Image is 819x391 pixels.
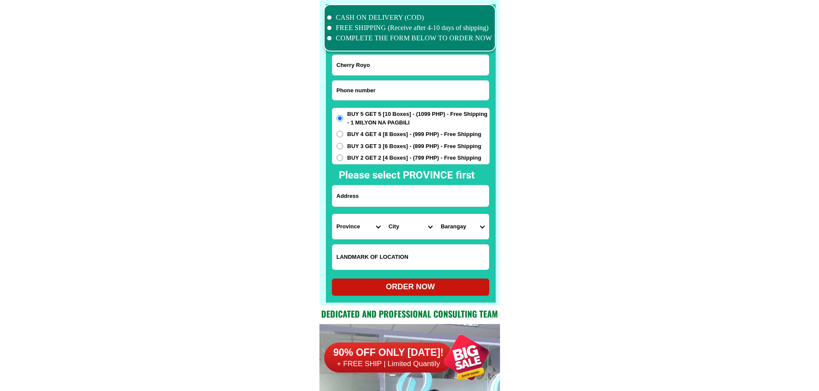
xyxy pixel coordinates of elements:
input: Input address [332,185,489,206]
li: FREE SHIPPING (Receive after 4-10 days of shipping) [327,23,492,33]
select: Select district [384,214,436,239]
input: BUY 5 GET 5 [10 Boxes] - (1099 PHP) - Free Shipping - 1 MILYON NA PAGBILI [337,115,343,121]
h2: Please select PROVINCE first [339,167,567,183]
span: BUY 4 GET 4 [8 Boxes] - (999 PHP) - Free Shipping [347,130,482,139]
input: BUY 3 GET 3 [6 Boxes] - (899 PHP) - Free Shipping [337,143,343,149]
div: ORDER NOW [332,281,489,293]
span: BUY 2 GET 2 [4 Boxes] - (799 PHP) - Free Shipping [347,154,482,162]
select: Select province [332,214,384,239]
li: COMPLETE THE FORM BELOW TO ORDER NOW [327,33,492,43]
input: Input LANDMARKOFLOCATION [332,245,489,270]
input: Input phone_number [332,81,489,100]
input: BUY 2 GET 2 [4 Boxes] - (799 PHP) - Free Shipping [337,155,343,161]
input: BUY 4 GET 4 [8 Boxes] - (999 PHP) - Free Shipping [337,131,343,137]
select: Select commune [436,214,488,239]
span: BUY 3 GET 3 [6 Boxes] - (899 PHP) - Free Shipping [347,142,482,151]
li: CASH ON DELIVERY (COD) [327,12,492,23]
h6: + FREE SHIP | Limited Quantily [324,359,453,369]
input: Input full_name [332,55,489,75]
h6: 90% OFF ONLY [DATE]! [324,346,453,359]
h2: Dedicated and professional consulting team [319,307,500,320]
span: BUY 5 GET 5 [10 Boxes] - (1099 PHP) - Free Shipping - 1 MILYON NA PAGBILI [347,110,489,127]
